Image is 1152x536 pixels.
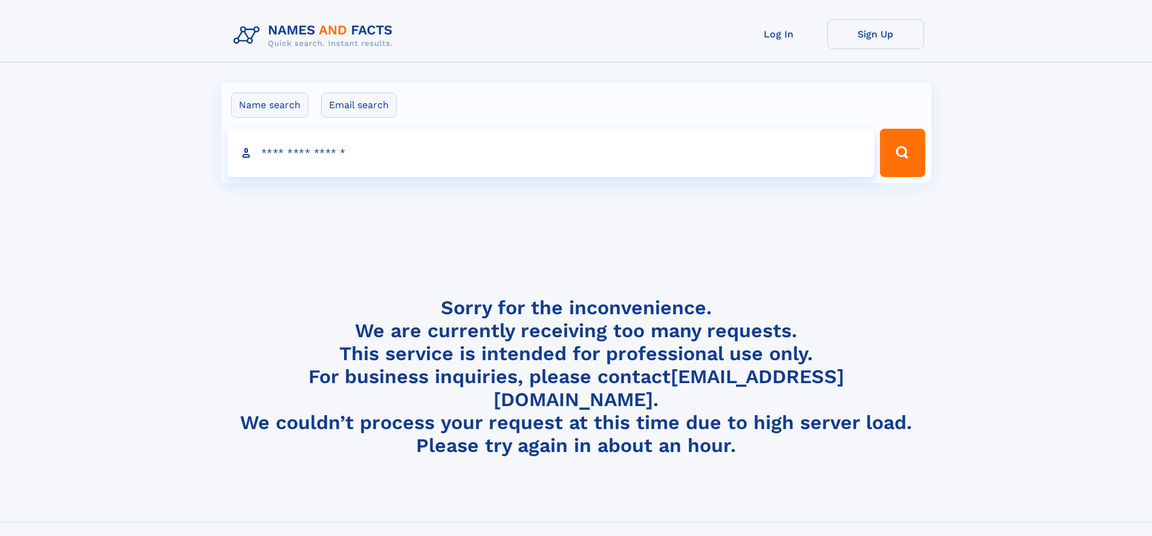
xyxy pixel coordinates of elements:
[231,92,308,118] label: Name search
[229,296,924,457] h4: Sorry for the inconvenience. We are currently receiving too many requests. This service is intend...
[731,19,827,49] a: Log In
[321,92,397,118] label: Email search
[827,19,924,49] a: Sign Up
[493,365,844,411] a: [EMAIL_ADDRESS][DOMAIN_NAME]
[880,129,925,177] button: Search Button
[227,129,875,177] input: search input
[229,19,403,52] img: Logo Names and Facts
